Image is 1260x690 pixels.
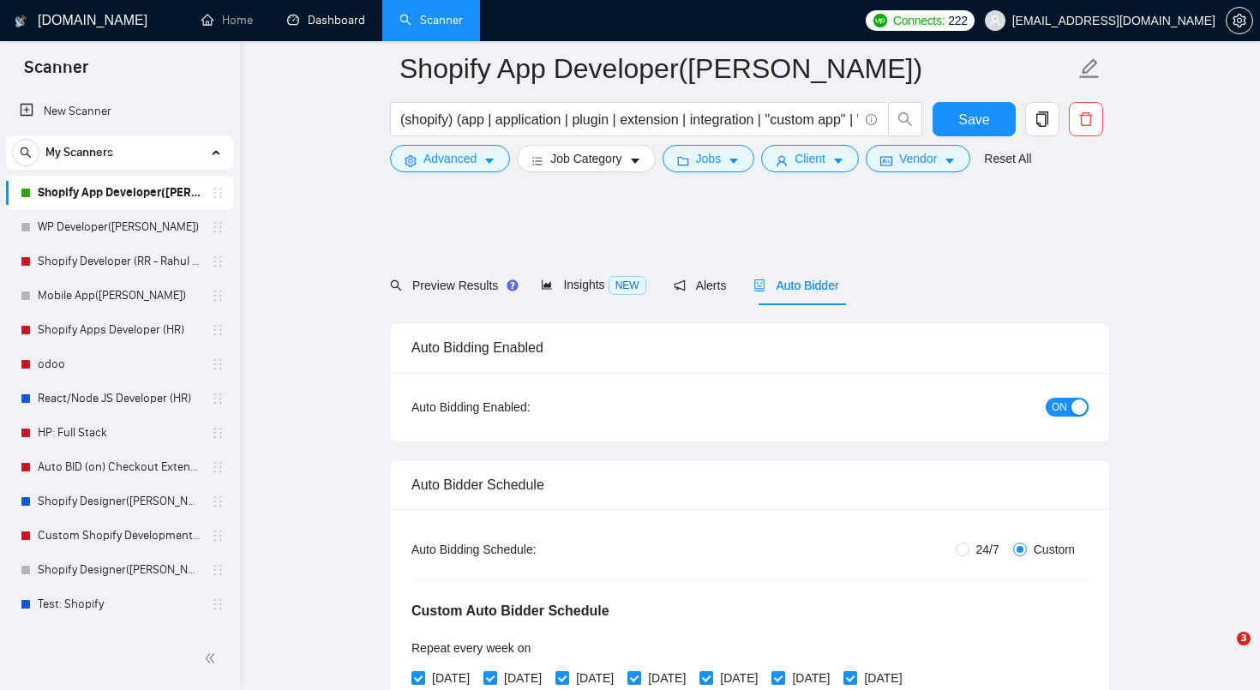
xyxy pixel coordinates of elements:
[211,563,225,577] span: holder
[211,460,225,474] span: holder
[728,154,740,167] span: caret-down
[411,323,1089,372] div: Auto Bidding Enabled
[211,255,225,268] span: holder
[411,398,637,417] div: Auto Bidding Enabled:
[1027,540,1082,559] span: Custom
[1070,111,1102,127] span: delete
[38,416,201,450] a: HP: Full Stack
[211,529,225,543] span: holder
[405,154,417,167] span: setting
[832,154,844,167] span: caret-down
[411,601,609,621] h5: Custom Auto Bidder Schedule
[211,495,225,508] span: holder
[211,597,225,611] span: holder
[663,145,755,172] button: folderJobscaret-down
[201,13,253,27] a: homeHome
[38,587,201,621] a: Test: Shopify
[674,279,686,291] span: notification
[211,289,225,303] span: holder
[45,135,113,170] span: My Scanners
[483,154,495,167] span: caret-down
[390,145,510,172] button: settingAdvancedcaret-down
[211,357,225,371] span: holder
[15,8,27,35] img: logo
[38,519,201,553] a: Custom Shopify Development (RR - Radhika R)
[400,109,858,130] input: Search Freelance Jobs...
[753,279,765,291] span: robot
[629,154,641,167] span: caret-down
[411,460,1089,509] div: Auto Bidder Schedule
[497,669,549,687] span: [DATE]
[38,176,201,210] a: Shopify App Developer([PERSON_NAME])
[38,244,201,279] a: Shopify Developer (RR - Rahul R)
[38,210,201,244] a: WP Developer([PERSON_NAME])
[38,484,201,519] a: Shopify Designer([PERSON_NAME])
[984,149,1031,168] a: Reset All
[899,149,937,168] span: Vendor
[541,278,645,291] span: Insights
[38,553,201,587] a: Shopify Designer([PERSON_NAME])
[1069,102,1103,136] button: delete
[211,186,225,200] span: holder
[958,109,989,130] span: Save
[776,154,788,167] span: user
[857,669,909,687] span: [DATE]
[505,278,520,293] div: Tooltip anchor
[713,669,765,687] span: [DATE]
[944,154,956,167] span: caret-down
[1227,14,1252,27] span: setting
[795,149,825,168] span: Client
[211,323,225,337] span: holder
[550,149,621,168] span: Job Category
[425,669,477,687] span: [DATE]
[761,145,859,172] button: userClientcaret-down
[1052,398,1067,417] span: ON
[880,154,892,167] span: idcard
[287,13,365,27] a: dashboardDashboard
[1026,111,1059,127] span: copy
[1202,632,1243,673] iframe: Intercom live chat
[933,102,1016,136] button: Save
[38,313,201,347] a: Shopify Apps Developer (HR)
[889,111,921,127] span: search
[20,94,219,129] a: New Scanner
[541,279,553,291] span: area-chart
[674,279,727,292] span: Alerts
[866,114,877,125] span: info-circle
[211,220,225,234] span: holder
[888,102,922,136] button: search
[677,154,689,167] span: folder
[399,13,463,27] a: searchScanner
[989,15,1001,27] span: user
[1025,102,1059,136] button: copy
[38,347,201,381] a: odoo
[969,540,1006,559] span: 24/7
[1237,632,1251,645] span: 3
[1226,14,1253,27] a: setting
[423,149,477,168] span: Advanced
[6,94,233,129] li: New Scanner
[10,55,102,91] span: Scanner
[569,669,621,687] span: [DATE]
[1226,7,1253,34] button: setting
[1078,57,1101,80] span: edit
[204,650,221,667] span: double-left
[38,381,201,416] a: React/Node JS Developer (HR)
[38,279,201,313] a: Mobile App([PERSON_NAME])
[399,47,1075,90] input: Scanner name...
[785,669,837,687] span: [DATE]
[893,11,945,30] span: Connects:
[411,540,637,559] div: Auto Bidding Schedule:
[948,11,967,30] span: 222
[38,621,201,656] a: shopify development
[753,279,838,292] span: Auto Bidder
[609,276,646,295] span: NEW
[873,14,887,27] img: upwork-logo.png
[38,450,201,484] a: Auto BID (on) Checkout Extension Shopify - RR
[641,669,693,687] span: [DATE]
[517,145,655,172] button: barsJob Categorycaret-down
[211,392,225,405] span: holder
[531,154,543,167] span: bars
[411,641,531,655] span: Repeat every week on
[12,139,39,166] button: search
